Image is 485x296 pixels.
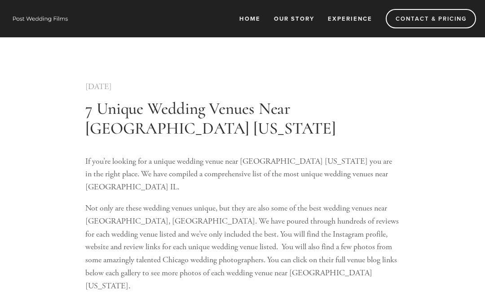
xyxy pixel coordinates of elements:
[85,99,336,139] a: 7 Unique Wedding Venues Near [GEOGRAPHIC_DATA] [US_STATE]
[85,202,400,293] p: Not only are these wedding venues unique, but they are also some of the best wedding venues near ...
[85,155,400,194] p: If you’re looking for a unique wedding venue near [GEOGRAPHIC_DATA] [US_STATE] you are in the rig...
[9,12,72,25] img: Wisconsin Wedding Videographer
[386,9,476,28] a: Contact & Pricing
[85,81,112,92] a: [DATE]
[322,11,378,26] a: Experience
[268,11,320,26] a: Our Story
[234,11,266,26] a: Home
